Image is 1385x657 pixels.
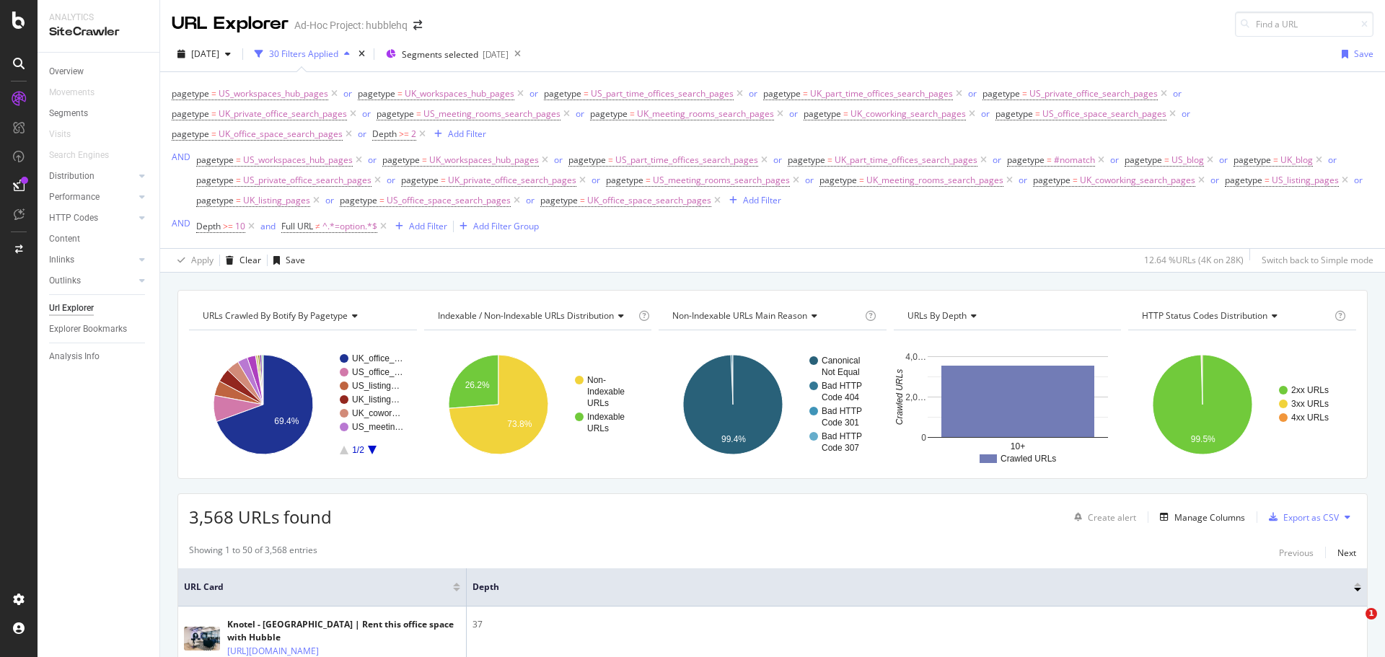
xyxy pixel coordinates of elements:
[822,356,860,366] text: Canonical
[894,342,1120,467] svg: A chart.
[1110,153,1119,167] button: or
[1125,154,1162,166] span: pagetype
[223,220,233,232] span: >=
[211,87,216,100] span: =
[1273,154,1278,166] span: =
[1210,174,1219,186] div: or
[362,107,371,120] button: or
[1182,107,1190,120] div: or
[1054,150,1095,170] span: #nomatch
[368,153,377,167] button: or
[1366,608,1377,619] span: 1
[1262,254,1373,266] div: Switch back to Simple mode
[49,106,149,121] a: Segments
[672,309,807,322] span: Non-Indexable URLs Main Reason
[1328,153,1337,167] button: or
[49,85,94,100] div: Movements
[1128,342,1354,467] svg: A chart.
[822,418,859,428] text: Code 301
[1225,174,1262,186] span: pagetype
[49,211,98,226] div: HTTP Codes
[219,84,328,104] span: US_workspaces_hub_pages
[827,154,832,166] span: =
[315,220,320,232] span: ≠
[554,153,563,167] button: or
[340,194,377,206] span: pagetype
[1235,12,1373,37] input: Find a URL
[274,416,299,426] text: 69.4%
[422,154,427,166] span: =
[472,618,1361,631] div: 37
[850,104,966,124] span: UK_coworking_search_pages
[587,375,606,385] text: Non-
[1035,107,1040,120] span: =
[401,174,439,186] span: pagetype
[568,154,606,166] span: pagetype
[630,107,635,120] span: =
[189,342,415,467] svg: A chart.
[402,48,478,61] span: Segments selected
[859,174,864,186] span: =
[615,150,758,170] span: US_part_time_offices_search_pages
[352,408,400,418] text: UK_cowor…
[1174,511,1245,524] div: Manage Columns
[1265,174,1270,186] span: =
[526,193,535,207] button: or
[1073,174,1078,186] span: =
[172,107,209,120] span: pagetype
[387,190,511,211] span: US_office_space_search_pages
[424,342,650,467] div: A chart.
[399,128,409,140] span: >=
[587,190,711,211] span: UK_office_space_search_pages
[1007,154,1045,166] span: pagetype
[1182,107,1190,120] button: or
[1219,154,1228,166] div: or
[269,48,338,60] div: 30 Filters Applied
[423,104,560,124] span: US_meeting_rooms_search_pages
[1263,506,1339,529] button: Export as CSV
[1256,249,1373,272] button: Switch back to Simple mode
[49,211,135,226] a: HTTP Codes
[472,581,1332,594] span: Depth
[1291,399,1329,409] text: 3xx URLs
[483,48,509,61] div: [DATE]
[659,342,884,467] svg: A chart.
[749,87,757,100] button: or
[822,392,859,402] text: Code 404
[1088,511,1136,524] div: Create alert
[905,304,1109,327] h4: URLs by Depth
[1291,385,1329,395] text: 2xx URLs
[1110,154,1119,166] div: or
[1142,309,1267,322] span: HTTP Status Codes Distribution
[448,170,576,190] span: UK_private_office_search_pages
[995,107,1033,120] span: pagetype
[438,309,614,322] span: Indexable / Non-Indexable URLs distribution
[1080,170,1195,190] span: UK_coworking_search_pages
[49,148,123,163] a: Search Engines
[49,127,85,142] a: Visits
[352,445,364,455] text: 1/2
[1029,84,1158,104] span: US_private_office_search_pages
[379,194,384,206] span: =
[1022,87,1027,100] span: =
[982,87,1020,100] span: pagetype
[49,322,149,337] a: Explorer Bookmarks
[49,106,88,121] div: Segments
[540,194,578,206] span: pagetype
[358,87,395,100] span: pagetype
[172,87,209,100] span: pagetype
[1283,511,1339,524] div: Export as CSV
[184,627,220,651] img: main image
[576,107,584,120] div: or
[529,87,538,100] button: or
[362,107,371,120] div: or
[172,216,190,230] button: AND
[49,85,109,100] a: Movements
[1139,304,1332,327] h4: HTTP Status Codes Distribution
[1001,454,1056,464] text: Crawled URLs
[1042,104,1166,124] span: US_office_space_search_pages
[866,170,1003,190] span: UK_meeting_rooms_search_pages
[981,107,990,120] button: or
[172,151,190,163] div: AND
